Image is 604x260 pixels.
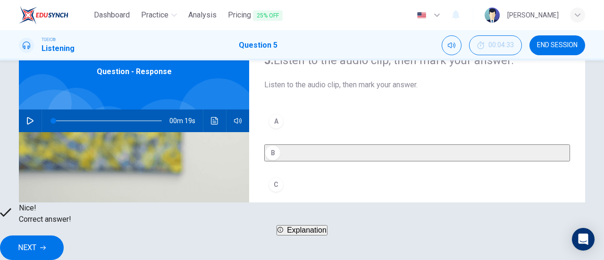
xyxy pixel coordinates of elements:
span: Analysis [188,9,217,21]
button: END SESSION [529,35,585,55]
div: Hide [469,35,522,55]
span: Dashboard [94,9,130,21]
div: B [265,145,280,160]
strong: 5. [264,54,274,67]
h1: Listening [42,43,75,54]
img: en [416,12,428,19]
h4: Listen to the audio clip, then mark your answer. [264,53,570,68]
h1: Question 5 [239,40,277,51]
button: Practice [137,7,181,24]
img: EduSynch logo [19,6,68,25]
button: B [264,144,570,161]
span: NEXT [18,241,36,254]
span: 00m 19s [169,109,203,132]
button: Click to see the audio transcription [207,109,222,132]
span: END SESSION [537,42,578,49]
span: Listen to the audio clip, then mark your answer. [264,79,570,91]
div: Mute [442,35,461,55]
button: 00:04:33 [469,35,522,55]
button: Analysis [185,7,220,24]
button: Pricing25% OFF [224,7,286,24]
span: Correct answer! [19,214,71,225]
span: Practice [141,9,168,21]
div: [PERSON_NAME] [507,9,559,21]
span: Nice! [19,202,71,214]
img: Profile picture [485,8,500,23]
span: 00:04:33 [488,42,514,49]
span: TOEIC® [42,36,56,43]
span: Pricing [228,9,283,21]
button: Explanation [277,225,327,235]
span: Explanation [287,226,327,234]
a: EduSynch logo [19,6,90,25]
div: Open Intercom Messenger [572,228,595,251]
button: Dashboard [90,7,134,24]
span: Question - Response [97,66,172,77]
span: 25% OFF [253,10,283,21]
